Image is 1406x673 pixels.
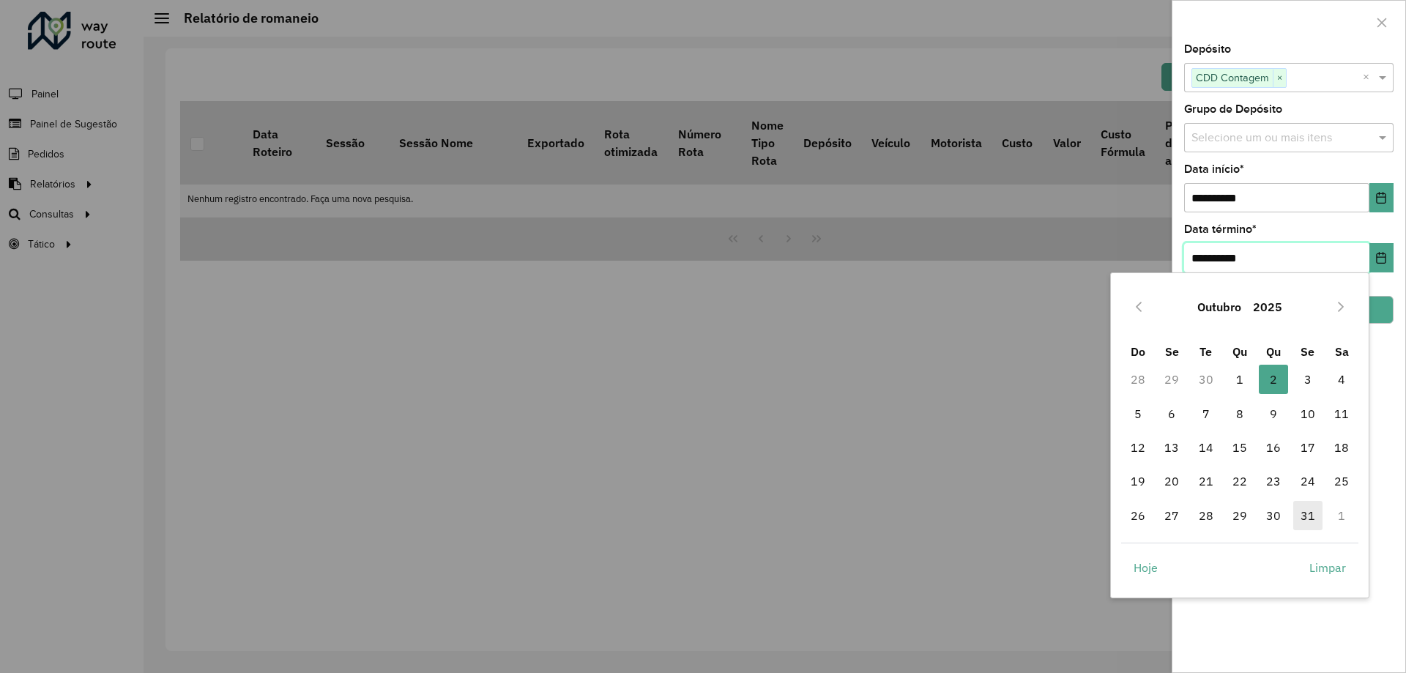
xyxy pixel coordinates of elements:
button: Limpar [1297,553,1358,582]
td: 22 [1223,464,1257,498]
td: 12 [1121,431,1155,464]
span: 14 [1191,433,1221,462]
td: 8 [1223,397,1257,431]
td: 1 [1325,499,1358,532]
td: 17 [1291,431,1325,464]
td: 28 [1189,499,1222,532]
button: Choose Date [1369,183,1394,212]
span: 26 [1123,501,1153,530]
span: 16 [1259,433,1288,462]
span: 21 [1191,466,1221,496]
button: Choose Month [1191,289,1247,324]
button: Choose Date [1369,243,1394,272]
td: 14 [1189,431,1222,464]
td: 29 [1155,362,1189,396]
td: 20 [1155,464,1189,498]
span: 5 [1123,399,1153,428]
td: 21 [1189,464,1222,498]
span: 15 [1225,433,1254,462]
span: 9 [1259,399,1288,428]
td: 13 [1155,431,1189,464]
span: 24 [1293,466,1323,496]
td: 3 [1291,362,1325,396]
label: Depósito [1184,40,1231,58]
button: Previous Month [1127,295,1150,319]
span: 17 [1293,433,1323,462]
span: × [1273,70,1286,87]
label: Data início [1184,160,1244,178]
div: Choose Date [1110,272,1369,598]
label: Grupo de Depósito [1184,100,1282,118]
span: 6 [1157,399,1186,428]
td: 29 [1223,499,1257,532]
td: 27 [1155,499,1189,532]
td: 30 [1257,499,1290,532]
span: Se [1301,344,1314,359]
span: 22 [1225,466,1254,496]
span: 29 [1225,501,1254,530]
span: 1 [1225,365,1254,394]
td: 19 [1121,464,1155,498]
span: 30 [1259,501,1288,530]
span: 12 [1123,433,1153,462]
span: 10 [1293,399,1323,428]
span: 4 [1327,365,1356,394]
td: 11 [1325,397,1358,431]
td: 18 [1325,431,1358,464]
span: 18 [1327,433,1356,462]
span: 31 [1293,501,1323,530]
span: 19 [1123,466,1153,496]
span: Te [1199,344,1212,359]
span: 23 [1259,466,1288,496]
span: Qu [1232,344,1247,359]
span: 27 [1157,501,1186,530]
td: 31 [1291,499,1325,532]
span: Do [1131,344,1145,359]
td: 4 [1325,362,1358,396]
span: 11 [1327,399,1356,428]
span: 25 [1327,466,1356,496]
td: 28 [1121,362,1155,396]
td: 24 [1291,464,1325,498]
span: Qu [1266,344,1281,359]
td: 5 [1121,397,1155,431]
td: 26 [1121,499,1155,532]
span: Se [1165,344,1179,359]
td: 15 [1223,431,1257,464]
span: Hoje [1134,559,1158,576]
span: 7 [1191,399,1221,428]
td: 1 [1223,362,1257,396]
span: Sa [1335,344,1349,359]
span: 3 [1293,365,1323,394]
td: 7 [1189,397,1222,431]
td: 25 [1325,464,1358,498]
button: Choose Year [1247,289,1288,324]
span: 13 [1157,433,1186,462]
span: Clear all [1363,69,1375,86]
td: 2 [1257,362,1290,396]
span: 8 [1225,399,1254,428]
span: CDD Contagem [1192,69,1273,86]
td: 6 [1155,397,1189,431]
td: 10 [1291,397,1325,431]
button: Hoje [1121,553,1170,582]
span: 2 [1259,365,1288,394]
span: 20 [1157,466,1186,496]
span: 28 [1191,501,1221,530]
span: Limpar [1309,559,1346,576]
td: 9 [1257,397,1290,431]
td: 23 [1257,464,1290,498]
td: 30 [1189,362,1222,396]
label: Data término [1184,220,1257,238]
td: 16 [1257,431,1290,464]
button: Next Month [1329,295,1353,319]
